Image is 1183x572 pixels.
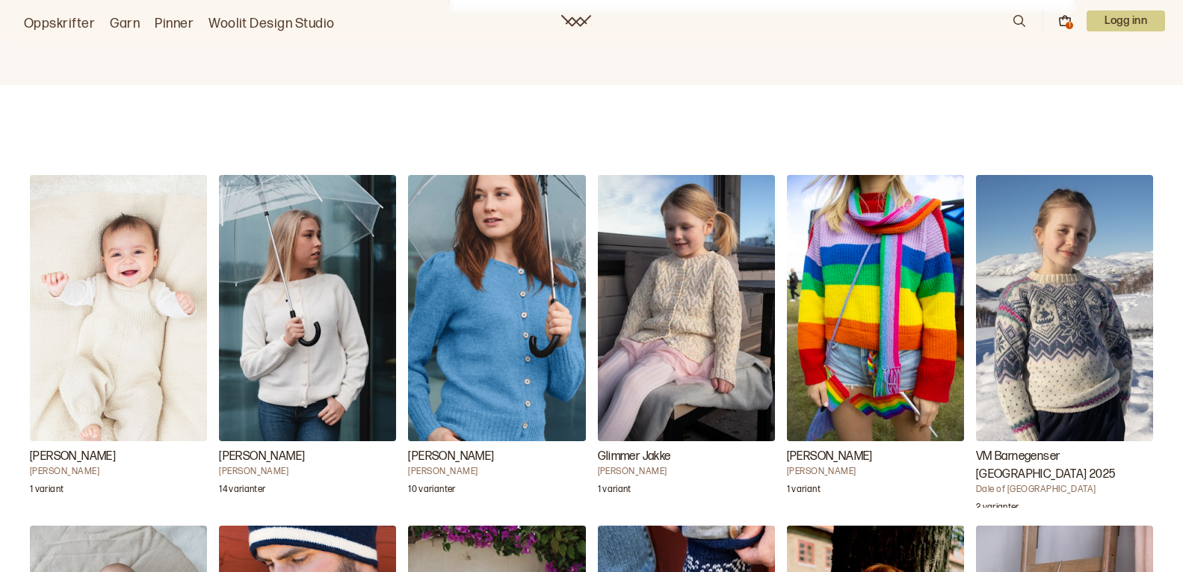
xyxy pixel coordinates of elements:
[598,466,775,478] h4: [PERSON_NAME]
[976,502,1019,517] p: 2 varianter
[408,175,585,508] a: Gyda Jakke
[787,175,964,508] a: Freddie skjerf
[209,13,335,34] a: Woolit Design Studio
[787,448,964,466] h3: [PERSON_NAME]
[787,175,964,441] img: Ane Kydland ThomassenFreddie skjerf
[1058,14,1072,28] button: 1
[30,175,207,508] a: Fabian Babysett
[976,448,1153,484] h3: VM Barnegenser [GEOGRAPHIC_DATA] 2025
[976,175,1153,441] img: Dale of NorwayVM Barnegenser Trondheim 2025
[598,484,631,499] p: 1 variant
[219,175,396,441] img: Mari Kalberg SkjævelandSalomé Cardigan
[976,175,1153,508] a: VM Barnegenser Trondheim 2025
[787,484,821,499] p: 1 variant
[219,175,396,508] a: Salomé Cardigan
[408,175,585,441] img: Trine Lise HøysethGyda Jakke
[1066,22,1073,29] div: 1
[408,484,455,499] p: 10 varianter
[598,175,775,508] a: Glimmer Jakke
[30,466,207,478] h4: [PERSON_NAME]
[30,175,207,441] img: Dale GarnFabian Babysett
[219,448,396,466] h3: [PERSON_NAME]
[408,466,585,478] h4: [PERSON_NAME]
[219,466,396,478] h4: [PERSON_NAME]
[1087,10,1165,31] p: Logg inn
[787,466,964,478] h4: [PERSON_NAME]
[598,175,775,441] img: Mari Kalberg SkjævelandGlimmer Jakke
[110,13,140,34] a: Garn
[24,13,95,34] a: Oppskrifter
[30,484,64,499] p: 1 variant
[408,448,585,466] h3: [PERSON_NAME]
[1087,10,1165,31] button: User dropdown
[976,484,1153,496] h4: Dale of [GEOGRAPHIC_DATA]
[219,484,265,499] p: 14 varianter
[561,15,591,27] a: Woolit
[598,448,775,466] h3: Glimmer Jakke
[30,448,207,466] h3: [PERSON_NAME]
[155,13,194,34] a: Pinner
